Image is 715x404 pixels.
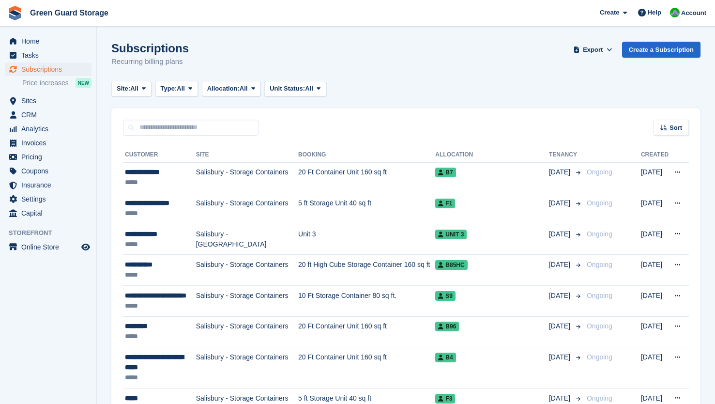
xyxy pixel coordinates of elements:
span: Type: [161,84,177,93]
td: [DATE] [641,286,669,317]
a: Preview store [80,241,91,253]
a: menu [5,108,91,122]
td: 20 Ft Container Unit 160 sq ft [298,162,435,193]
span: [DATE] [549,198,572,208]
a: menu [5,48,91,62]
span: [DATE] [549,352,572,362]
span: Unit 3 [435,230,467,239]
span: Help [648,8,661,17]
span: Price increases [22,78,69,88]
td: Salisbury - Storage Containers [196,286,298,317]
span: Unit Status: [270,84,305,93]
span: [DATE] [549,229,572,239]
span: [DATE] [549,291,572,301]
th: Customer [123,147,196,163]
span: Ongoing [587,230,612,238]
span: All [130,84,138,93]
span: CRM [21,108,79,122]
td: [DATE] [641,316,669,347]
a: menu [5,178,91,192]
span: B4 [435,353,456,362]
span: Subscriptions [21,62,79,76]
span: B85HC [435,260,467,270]
span: F1 [435,199,455,208]
a: Create a Subscription [622,42,700,58]
a: menu [5,240,91,254]
td: 5 ft Storage Unit 40 sq ft [298,193,435,224]
span: All [240,84,248,93]
span: S9 [435,291,456,301]
a: menu [5,192,91,206]
span: Storefront [9,228,96,238]
th: Created [641,147,669,163]
span: All [305,84,313,93]
span: Site: [117,84,130,93]
button: Site: All [111,81,152,97]
td: [DATE] [641,162,669,193]
a: Price increases NEW [22,78,91,88]
td: 10 Ft Storage Container 80 sq ft. [298,286,435,317]
div: NEW [76,78,91,88]
span: Home [21,34,79,48]
span: Ongoing [587,261,612,268]
button: Unit Status: All [264,81,326,97]
span: Ongoing [587,394,612,402]
p: Recurring billing plans [111,56,189,67]
a: menu [5,94,91,108]
th: Site [196,147,298,163]
span: All [177,84,185,93]
span: Invoices [21,136,79,150]
a: menu [5,34,91,48]
img: Jonathan Bailey [670,8,680,17]
span: Export [583,45,603,55]
th: Allocation [435,147,549,163]
td: [DATE] [641,224,669,255]
td: Salisbury - Storage Containers [196,255,298,286]
td: Salisbury - Storage Containers [196,162,298,193]
span: Ongoing [587,322,612,330]
a: menu [5,122,91,136]
h1: Subscriptions [111,42,189,55]
span: B7 [435,168,456,177]
span: Ongoing [587,199,612,207]
span: Account [681,8,706,18]
span: Capital [21,206,79,220]
span: Pricing [21,150,79,164]
span: [DATE] [549,321,572,331]
img: stora-icon-8386f47178a22dfd0bd8f6a31ec36ba5ce8667c1dd55bd0f319d3a0aa187defe.svg [8,6,22,20]
span: Sites [21,94,79,108]
span: [DATE] [549,167,572,177]
td: [DATE] [641,255,669,286]
span: Ongoing [587,353,612,361]
td: [DATE] [641,193,669,224]
span: [DATE] [549,393,572,404]
button: Type: All [155,81,198,97]
td: Salisbury - Storage Containers [196,193,298,224]
span: Tasks [21,48,79,62]
td: Salisbury - [GEOGRAPHIC_DATA] [196,224,298,255]
span: B96 [435,322,459,331]
a: menu [5,150,91,164]
td: [DATE] [641,347,669,388]
span: [DATE] [549,260,572,270]
a: menu [5,136,91,150]
span: Create [600,8,619,17]
span: Settings [21,192,79,206]
span: Online Store [21,240,79,254]
th: Tenancy [549,147,583,163]
span: Ongoing [587,168,612,176]
td: Salisbury - Storage Containers [196,316,298,347]
button: Allocation: All [202,81,261,97]
button: Export [572,42,614,58]
span: Sort [669,123,682,133]
td: 20 Ft Container Unit 160 sq ft [298,316,435,347]
span: Analytics [21,122,79,136]
span: Ongoing [587,292,612,299]
a: Green Guard Storage [26,5,112,21]
a: menu [5,164,91,178]
th: Booking [298,147,435,163]
td: Salisbury - Storage Containers [196,347,298,388]
span: Insurance [21,178,79,192]
td: 20 ft High Cube Storage Container 160 sq ft [298,255,435,286]
span: Allocation: [207,84,240,93]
